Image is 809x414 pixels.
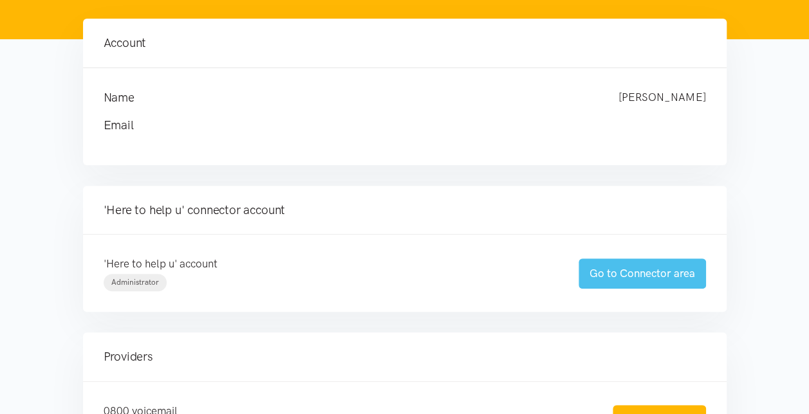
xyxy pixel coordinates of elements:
a: Go to Connector area [579,258,706,289]
h4: Providers [104,348,706,366]
h4: 'Here to help u' connector account [104,201,706,219]
span: Administrator [111,278,159,287]
h4: Name [104,89,593,107]
h4: Account [104,34,706,52]
h4: Email [104,116,680,134]
p: 'Here to help u' account [104,255,553,273]
div: [PERSON_NAME] [606,89,719,107]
